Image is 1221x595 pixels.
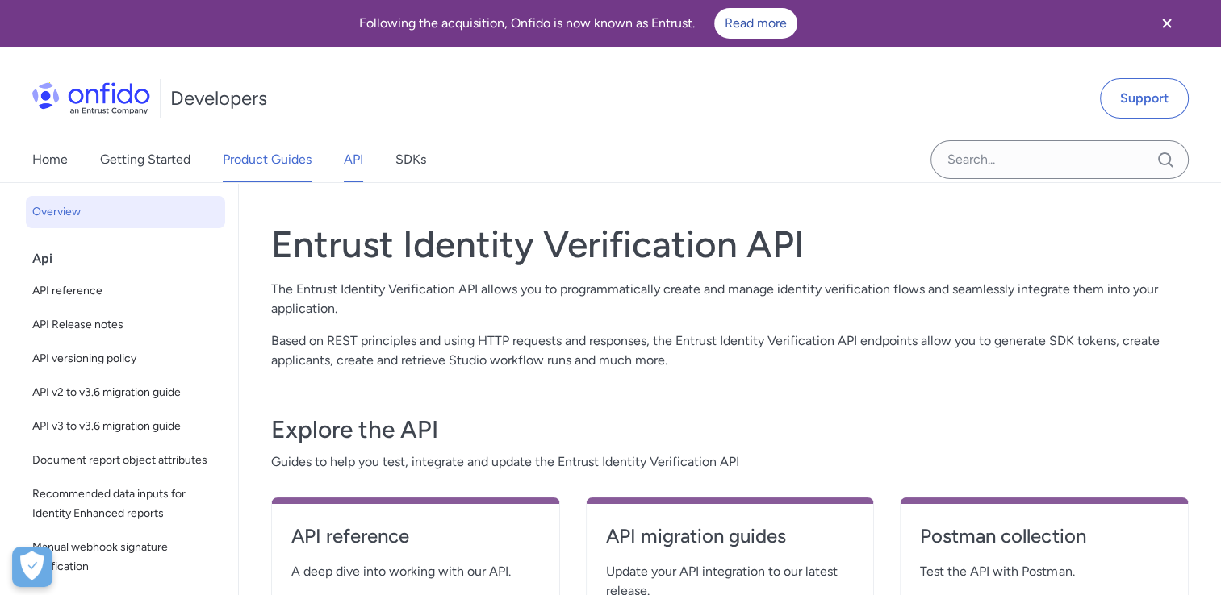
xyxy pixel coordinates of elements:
[714,8,797,39] a: Read more
[32,315,219,335] span: API Release notes
[32,349,219,368] span: API versioning policy
[26,444,225,476] a: Document report object attributes
[291,562,540,581] span: A deep dive into working with our API.
[26,196,225,228] a: Overview
[32,82,150,114] img: Onfido Logo
[12,547,52,587] div: Cookie Preferences
[32,451,219,470] span: Document report object attributes
[170,85,267,111] h1: Developers
[26,275,225,307] a: API reference
[271,452,1189,472] span: Guides to help you test, integrate and update the Entrust Identity Verification API
[32,202,219,222] span: Overview
[26,343,225,375] a: API versioning policy
[26,309,225,341] a: API Release notes
[606,523,855,549] h4: API migration guides
[920,523,1169,549] h4: Postman collection
[100,137,190,182] a: Getting Started
[395,137,426,182] a: SDKs
[32,538,219,576] span: Manual webhook signature verification
[32,243,232,275] div: Api
[930,140,1189,179] input: Onfido search input field
[344,137,363,182] a: API
[271,280,1189,318] p: The Entrust Identity Verification API allows you to programmatically create and manage identity v...
[32,485,219,523] span: Recommended data inputs for Identity Enhanced reports
[26,410,225,443] a: API v3 to v3.6 migration guide
[291,523,540,562] a: API reference
[19,8,1137,39] div: Following the acquisition, Onfido is now known as Entrust.
[1100,78,1189,119] a: Support
[1137,3,1197,44] button: Close banner
[12,547,52,587] button: Open Preferences
[271,414,1189,446] h3: Explore the API
[26,531,225,583] a: Manual webhook signature verification
[26,377,225,409] a: API v2 to v3.6 migration guide
[26,478,225,530] a: Recommended data inputs for Identity Enhanced reports
[920,562,1169,581] span: Test the API with Postman.
[291,523,540,549] h4: API reference
[32,137,68,182] a: Home
[32,383,219,402] span: API v2 to v3.6 migration guide
[1157,14,1177,33] svg: Close banner
[32,281,219,301] span: API reference
[271,222,1189,267] h1: Entrust Identity Verification API
[920,523,1169,562] a: Postman collection
[32,417,219,436] span: API v3 to v3.6 migration guide
[606,523,855,562] a: API migration guides
[223,137,312,182] a: Product Guides
[271,331,1189,370] p: Based on REST principles and using HTTP requests and responses, the Entrust Identity Verification...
